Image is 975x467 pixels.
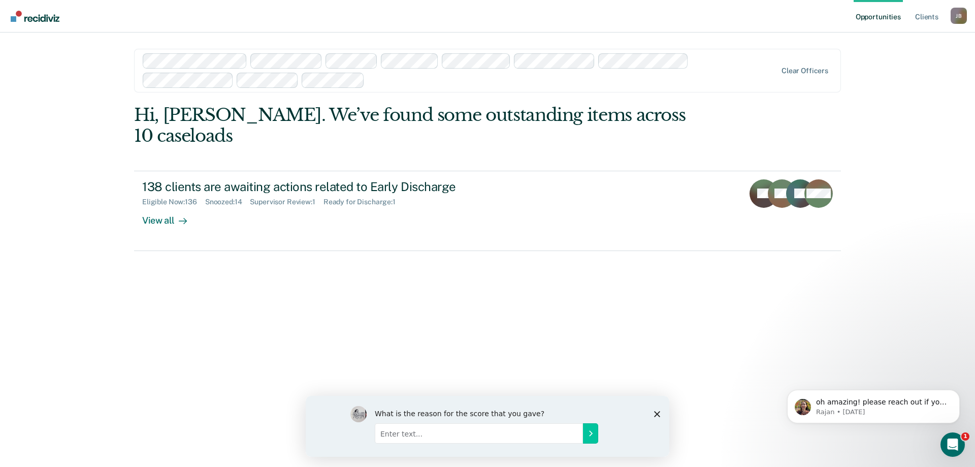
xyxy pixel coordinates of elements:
[134,171,841,251] a: 138 clients are awaiting actions related to Early DischargeEligible Now:136Snoozed:14Supervisor R...
[951,8,967,24] div: J B
[323,198,404,206] div: Ready for Discharge : 1
[782,67,828,75] div: Clear officers
[306,396,669,457] iframe: Survey by Kim from Recidiviz
[11,11,59,22] img: Recidiviz
[940,432,965,457] iframe: Intercom live chat
[951,8,967,24] button: Profile dropdown button
[205,198,250,206] div: Snoozed : 14
[772,368,975,440] iframe: Intercom notifications message
[134,105,700,146] div: Hi, [PERSON_NAME]. We’ve found some outstanding items across 10 caseloads
[142,198,205,206] div: Eligible Now : 136
[250,198,323,206] div: Supervisor Review : 1
[142,206,199,226] div: View all
[142,179,499,194] div: 138 clients are awaiting actions related to Early Discharge
[961,432,969,441] span: 1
